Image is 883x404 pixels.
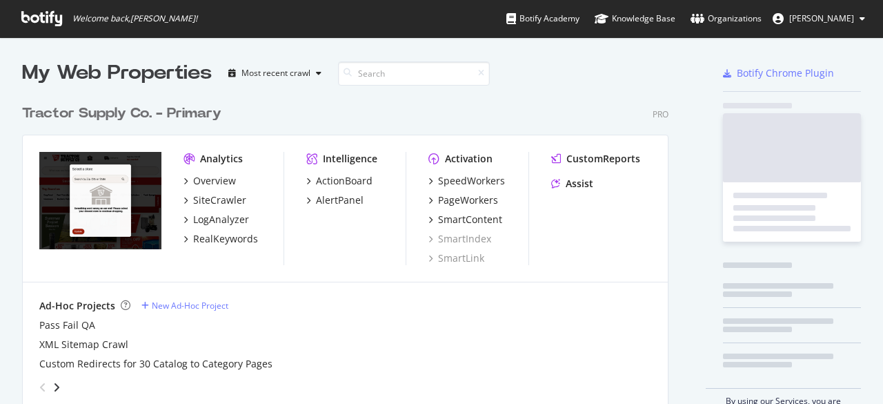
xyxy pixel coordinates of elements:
[316,193,364,207] div: AlertPanel
[39,357,272,371] a: Custom Redirects for 30 Catalog to Category Pages
[306,193,364,207] a: AlertPanel
[445,152,493,166] div: Activation
[551,177,593,191] a: Assist
[428,251,484,265] a: SmartLink
[737,66,834,80] div: Botify Chrome Plugin
[438,193,498,207] div: PageWorkers
[183,174,236,188] a: Overview
[551,152,640,166] a: CustomReports
[316,174,373,188] div: ActionBoard
[183,213,249,227] a: LogAnalyzer
[438,174,505,188] div: SpeedWorkers
[152,300,228,311] div: New Ad-Hoc Project
[566,177,593,191] div: Assist
[34,376,52,398] div: angle-left
[52,381,61,394] div: angle-right
[428,232,491,246] a: SmartIndex
[39,299,115,313] div: Ad-Hoc Projects
[653,108,668,120] div: Pro
[241,69,310,77] div: Most recent crawl
[193,193,246,207] div: SiteCrawler
[506,12,579,26] div: Botify Academy
[22,104,221,124] div: Tractor Supply Co. - Primary
[595,12,675,26] div: Knowledge Base
[39,152,161,250] img: www.tractorsupply.com
[22,59,212,87] div: My Web Properties
[723,66,834,80] a: Botify Chrome Plugin
[691,12,762,26] div: Organizations
[72,13,197,24] span: Welcome back, [PERSON_NAME] !
[193,213,249,227] div: LogAnalyzer
[193,232,258,246] div: RealKeywords
[762,8,876,30] button: [PERSON_NAME]
[183,232,258,246] a: RealKeywords
[183,193,246,207] a: SiteCrawler
[39,318,95,332] a: Pass Fail QA
[428,193,498,207] a: PageWorkers
[200,152,243,166] div: Analytics
[789,12,854,24] span: Sara Hall
[193,174,236,188] div: Overview
[22,104,227,124] a: Tractor Supply Co. - Primary
[223,62,327,84] button: Most recent crawl
[428,174,505,188] a: SpeedWorkers
[438,213,502,227] div: SmartContent
[306,174,373,188] a: ActionBoard
[39,338,128,352] a: XML Sitemap Crawl
[323,152,377,166] div: Intelligence
[141,300,228,311] a: New Ad-Hoc Project
[428,213,502,227] a: SmartContent
[338,61,490,86] input: Search
[566,152,640,166] div: CustomReports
